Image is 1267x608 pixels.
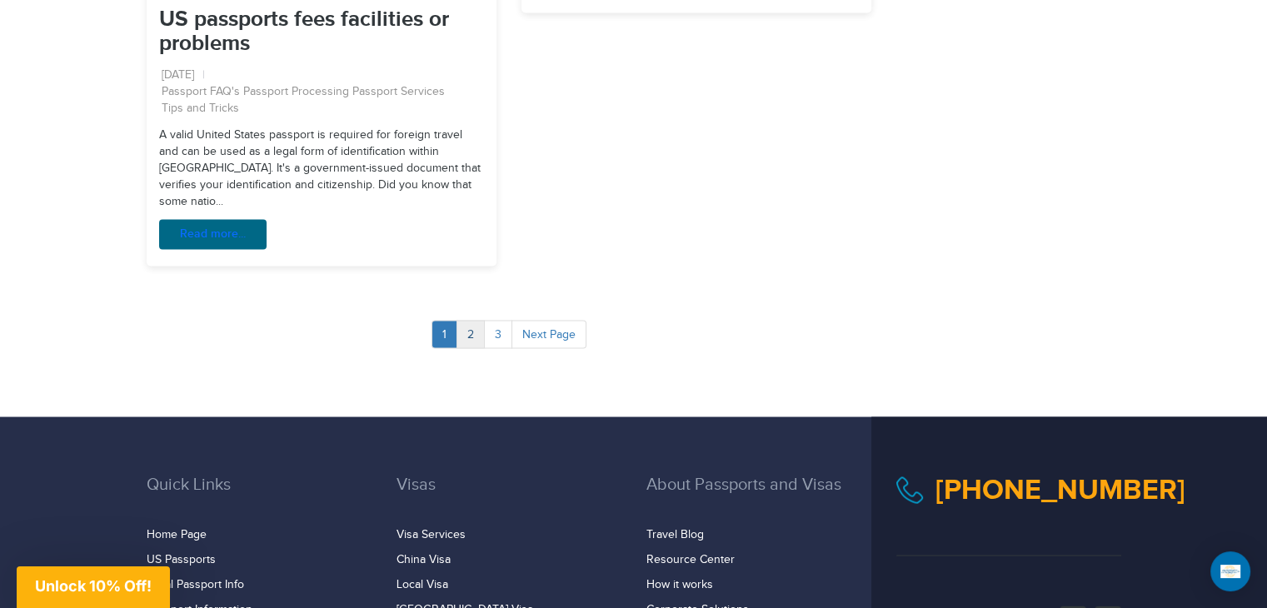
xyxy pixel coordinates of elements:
[162,84,240,101] a: Passport FAQ's
[159,7,449,57] a: US passports fees facilities or problems
[352,84,445,101] a: Passport Services
[162,101,239,117] a: Tips and Tricks
[646,475,871,518] h3: About Passports and Visas
[646,527,704,541] a: Travel Blog
[484,320,512,348] a: 3
[17,566,170,608] div: Unlock 10% Off!
[147,577,244,591] a: Local Passport Info
[397,527,466,541] a: Visa Services
[935,472,1185,506] a: [PHONE_NUMBER]
[397,577,448,591] a: Local Visa
[147,127,496,266] div: A valid United States passport is required for foreign travel and can be used as a legal form of ...
[397,475,621,518] h3: Visas
[147,475,372,518] h3: Quick Links
[147,527,207,541] a: Home Page
[159,219,267,249] a: Read more...
[1210,551,1250,591] div: Open Intercom Messenger
[162,67,205,84] li: [DATE]
[646,552,735,566] a: Resource Center
[431,320,457,348] a: 1
[511,320,586,348] a: Next Page
[456,320,485,348] a: 2
[35,577,152,595] span: Unlock 10% Off!
[397,552,451,566] a: China Visa
[147,552,216,566] a: US Passports
[646,577,713,591] a: How it works
[243,84,349,101] a: Passport Processing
